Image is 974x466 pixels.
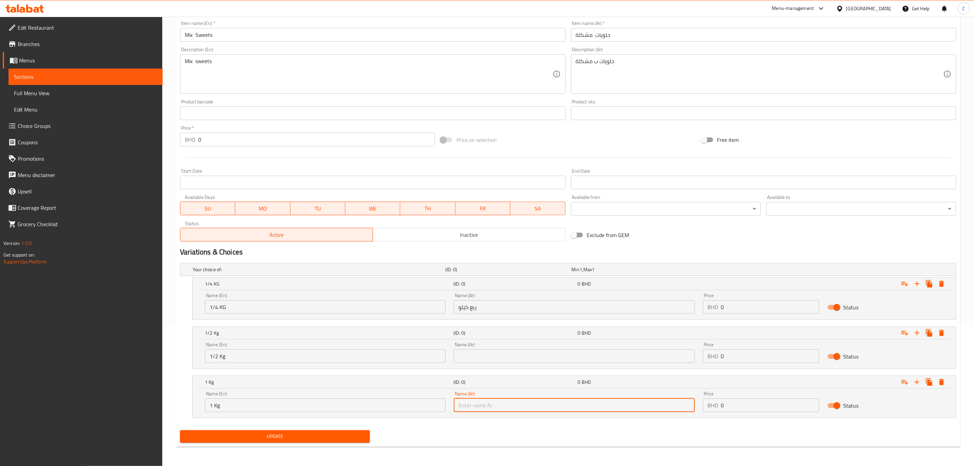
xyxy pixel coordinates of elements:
[571,202,761,216] div: ​
[290,202,345,215] button: TU
[578,378,581,387] span: 0
[843,402,859,410] span: Status
[580,265,582,274] span: 1
[3,150,163,167] a: Promotions
[180,247,956,257] h2: Variations & Choices
[456,136,497,144] span: Price on selection
[18,220,157,228] span: Grocery Checklist
[578,329,581,337] span: 0
[376,230,563,240] span: Inactive
[18,24,157,32] span: Edit Restaurant
[14,89,157,97] span: Full Menu View
[9,69,163,85] a: Sections
[513,204,563,214] span: SA
[572,265,580,274] span: Min
[899,376,911,388] button: Add choice group
[193,278,956,290] div: Expand
[205,379,451,385] h5: 1 Kg
[445,266,569,273] h5: (ID: 0)
[345,202,400,215] button: WE
[205,280,451,287] h5: 1/4 KG
[454,349,694,363] input: Enter name Ar
[193,376,956,388] div: Expand
[846,5,891,12] div: [GEOGRAPHIC_DATA]
[235,202,290,215] button: MO
[911,278,923,290] button: Add new choice
[772,4,814,13] div: Menu-management
[453,280,575,287] h5: (ID: 0)
[582,378,591,387] span: BHD
[962,5,965,12] span: Z
[18,204,157,212] span: Coverage Report
[403,204,452,214] span: TH
[18,138,157,146] span: Coupons
[193,327,956,339] div: Expand
[576,58,943,90] textarea: حلويات ب مشكلة
[183,230,370,240] span: Active
[923,327,935,339] button: Clone new choice
[3,257,47,266] a: Support.OpsPlatform
[592,265,595,274] span: 1
[293,204,343,214] span: TU
[3,200,163,216] a: Coverage Report
[455,202,510,215] button: FR
[571,106,956,120] input: Please enter product sku
[454,300,694,314] input: Enter name Ar
[18,155,157,163] span: Promotions
[9,85,163,101] a: Full Menu View
[899,327,911,339] button: Add choice group
[14,105,157,114] span: Edit Menu
[721,398,819,412] input: Please enter price
[458,204,508,214] span: FR
[19,56,157,64] span: Menus
[721,300,819,314] input: Please enter price
[454,398,694,412] input: Enter name Ar
[3,250,35,259] span: Get support on:
[348,204,398,214] span: WE
[3,239,20,248] span: Version:
[3,52,163,69] a: Menus
[708,303,718,311] p: BHD
[180,106,565,120] input: Please enter product barcode
[582,279,591,288] span: BHD
[911,327,923,339] button: Add new choice
[911,376,923,388] button: Add new choice
[18,40,157,48] span: Branches
[14,73,157,81] span: Sections
[923,376,935,388] button: Clone new choice
[3,118,163,134] a: Choice Groups
[18,171,157,179] span: Menu disclaimer
[587,231,629,239] span: Exclude from GEM
[18,187,157,195] span: Upsell
[453,330,575,336] h5: (ID: 0)
[373,228,566,242] button: Inactive
[923,278,935,290] button: Clone new choice
[3,36,163,52] a: Branches
[935,278,948,290] button: Delete 1/4 KG
[185,58,552,90] textarea: Mix sweets
[400,202,455,215] button: TH
[238,204,287,214] span: MO
[205,398,446,412] input: Enter name En
[935,327,948,339] button: Delete 1/2 Kg
[180,228,373,242] button: Active
[843,352,859,361] span: Status
[582,329,591,337] span: BHD
[205,330,451,336] h5: 1/2 Kg
[3,167,163,183] a: Menu disclaimer
[578,279,581,288] span: 0
[708,352,718,360] p: BHD
[453,379,575,385] h5: (ID: 0)
[721,349,819,363] input: Please enter price
[9,101,163,118] a: Edit Menu
[205,300,446,314] input: Enter name En
[198,133,435,146] input: Please enter price
[185,432,364,441] span: Update
[193,266,443,273] h5: Your choice of:
[766,202,956,216] div: ​
[510,202,565,215] button: SA
[185,135,195,144] p: BHD
[935,376,948,388] button: Delete 1 Kg
[21,239,32,248] span: 1.0.0
[180,263,956,276] div: Expand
